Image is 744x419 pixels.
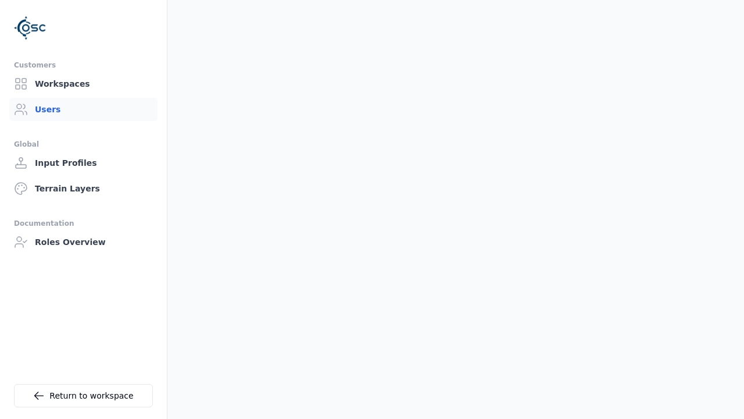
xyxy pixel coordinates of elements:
[14,137,153,151] div: Global
[9,177,158,200] a: Terrain Layers
[14,58,153,72] div: Customers
[14,12,46,44] img: Logo
[14,384,153,407] a: Return to workspace
[14,216,153,230] div: Documentation
[9,98,158,121] a: Users
[9,72,158,95] a: Workspaces
[9,230,158,254] a: Roles Overview
[9,151,158,175] a: Input Profiles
